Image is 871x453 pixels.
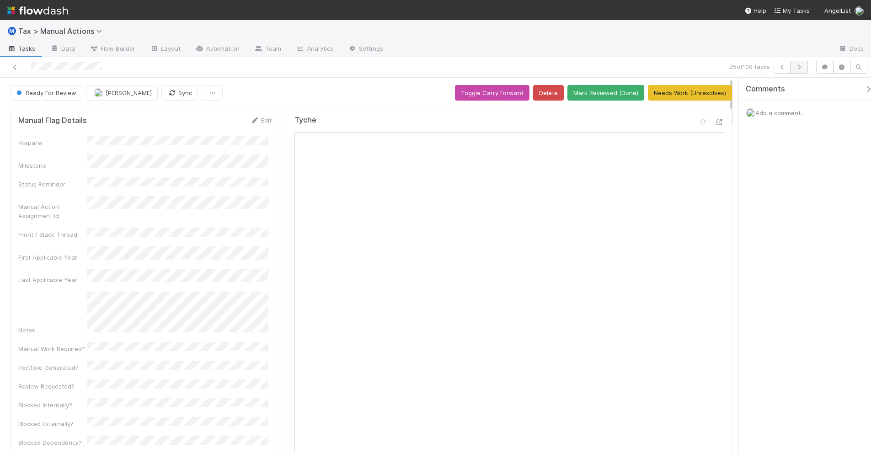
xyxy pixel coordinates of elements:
span: [PERSON_NAME] [106,89,152,96]
a: Docs [831,42,871,57]
div: First Applicable Year [18,253,87,262]
div: Blocked Internally? [18,400,87,410]
span: 25 of 100 tasks [729,62,770,71]
div: Manual Action Assignment Id [18,202,87,220]
div: Blocked Externally? [18,419,87,428]
button: [PERSON_NAME] [86,85,158,101]
div: Front / Slack Thread [18,230,87,239]
a: Team [247,42,289,57]
div: Blocked Dependency? [18,438,87,447]
h5: Manual Flag Details [18,116,87,125]
button: Toggle Carry Forward [455,85,529,101]
img: logo-inverted-e16ddd16eac7371096b0.svg [7,3,68,18]
a: Settings [341,42,390,57]
img: avatar_45ea4894-10ca-450f-982d-dabe3bd75b0b.png [855,6,864,16]
div: Manual Work Required? [18,344,87,353]
a: Edit [250,117,272,124]
a: Flow Builder [82,42,143,57]
h5: Tyche [294,116,316,125]
img: avatar_711f55b7-5a46-40da-996f-bc93b6b86381.png [94,88,103,97]
button: Delete [533,85,564,101]
div: Status Reminder [18,180,87,189]
a: My Tasks [774,6,810,15]
a: Automation [188,42,247,57]
a: Layout [143,42,188,57]
img: avatar_45ea4894-10ca-450f-982d-dabe3bd75b0b.png [746,108,755,117]
div: Portfolio Generated? [18,363,87,372]
button: Needs Work (Unresolves) [648,85,732,101]
div: Last Applicable Year [18,275,87,284]
span: Add a comment... [755,109,805,117]
a: Data [43,42,82,57]
div: Preparer [18,138,87,147]
span: Flow Builder [90,44,135,53]
span: AngelList [824,7,851,14]
a: Analytics [289,42,341,57]
span: Tax > Manual Actions [18,27,107,36]
div: Milestone [18,161,87,170]
span: My Tasks [774,7,810,14]
span: Ⓜ️ [7,27,16,35]
div: Review Requested? [18,382,87,391]
span: Comments [746,85,785,94]
div: Help [744,6,766,15]
span: Tasks [7,44,36,53]
button: Mark Reviewed (Done) [567,85,644,101]
div: Notes [18,325,87,335]
button: Sync [161,85,198,101]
